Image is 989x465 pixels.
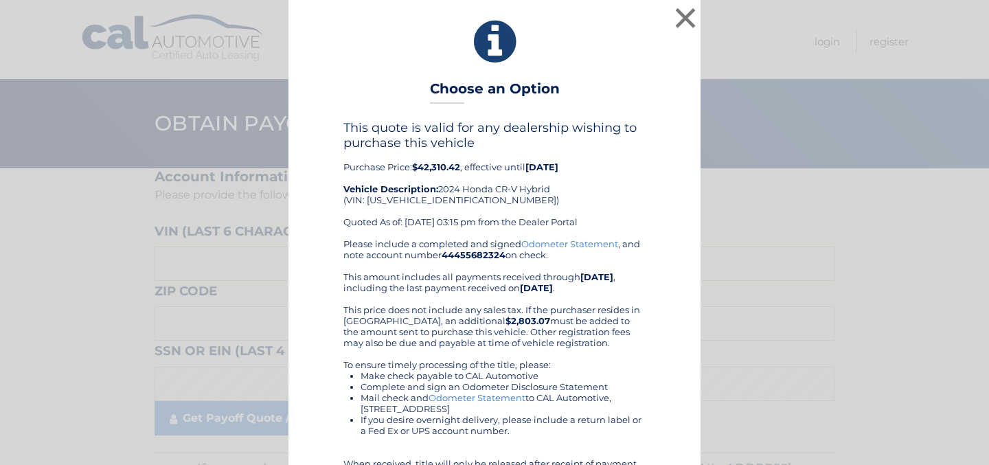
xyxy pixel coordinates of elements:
button: × [672,4,699,32]
b: $2,803.07 [505,315,550,326]
b: 44455682324 [442,249,505,260]
li: Make check payable to CAL Automotive [361,370,646,381]
h4: This quote is valid for any dealership wishing to purchase this vehicle [343,120,646,150]
div: Purchase Price: , effective until 2024 Honda CR-V Hybrid (VIN: [US_VEHICLE_IDENTIFICATION_NUMBER]... [343,120,646,238]
li: Mail check and to CAL Automotive, [STREET_ADDRESS] [361,392,646,414]
strong: Vehicle Description: [343,183,438,194]
h3: Choose an Option [430,80,560,104]
a: Odometer Statement [521,238,618,249]
b: $42,310.42 [412,161,460,172]
li: Complete and sign an Odometer Disclosure Statement [361,381,646,392]
li: If you desire overnight delivery, please include a return label or a Fed Ex or UPS account number. [361,414,646,436]
a: Odometer Statement [429,392,525,403]
b: [DATE] [580,271,613,282]
b: [DATE] [525,161,558,172]
b: [DATE] [520,282,553,293]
